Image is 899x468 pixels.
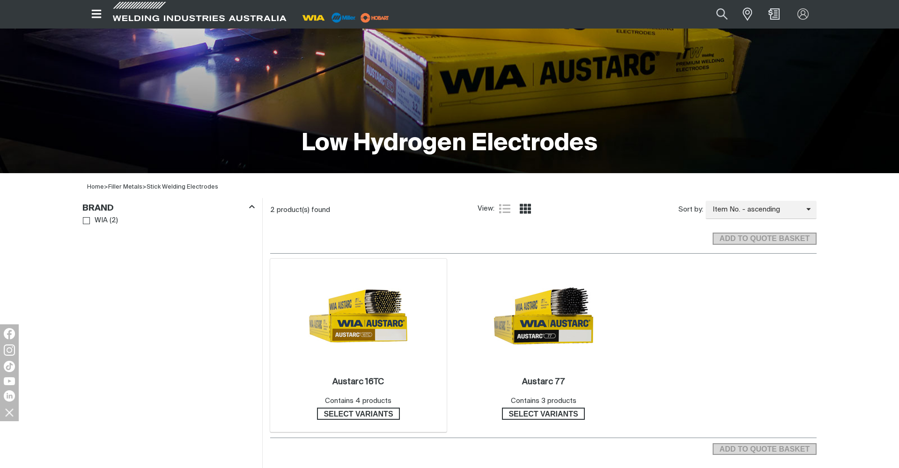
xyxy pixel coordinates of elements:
[270,205,478,215] div: 2
[325,396,391,407] div: Contains 4 products
[308,266,408,366] img: Austarc 16TC
[104,184,108,190] span: >
[4,390,15,402] img: LinkedIn
[478,204,494,214] span: View:
[499,203,510,214] a: List view
[713,233,817,245] button: Add selected products to the shopping cart
[332,378,384,386] h2: Austarc 16TC
[511,396,576,407] div: Contains 3 products
[522,377,565,388] a: Austarc 77
[318,408,399,420] span: Select variants
[678,205,703,215] span: Sort by:
[95,215,108,226] span: WIA
[706,4,738,25] button: Search products
[4,377,15,385] img: YouTube
[82,203,114,214] h3: Brand
[522,378,565,386] h2: Austarc 77
[270,198,817,222] section: Product list controls
[358,11,392,25] img: miller
[713,443,817,455] button: Add selected products to the shopping cart
[1,404,17,420] img: hide socials
[110,215,118,226] span: ( 2 )
[4,344,15,356] img: Instagram
[502,408,585,420] a: Select variants of Austarc 77
[766,8,781,20] a: Shopping cart (0 product(s))
[82,201,255,214] div: Brand
[714,233,816,245] span: ADD TO QUOTE BASKET
[714,443,816,455] span: ADD TO QUOTE BASKET
[108,184,142,190] a: Filler Metals
[147,184,218,190] a: Stick Welding Electrodes
[83,214,254,227] ul: Brand
[4,361,15,372] img: TikTok
[713,440,817,455] section: Add to cart control
[317,408,400,420] a: Select variants of Austarc 16TC
[83,214,108,227] a: WIA
[694,4,737,25] input: Product name or item number...
[494,266,594,366] img: Austarc 77
[270,222,817,248] section: Add to cart control
[87,184,104,190] a: Home
[108,184,147,190] span: >
[503,408,584,420] span: Select variants
[277,206,330,213] span: product(s) found
[706,205,806,215] span: Item No. - ascending
[302,129,597,159] h1: Low Hydrogen Electrodes
[358,14,392,21] a: miller
[332,377,384,388] a: Austarc 16TC
[82,198,255,227] aside: Filters
[4,328,15,339] img: Facebook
